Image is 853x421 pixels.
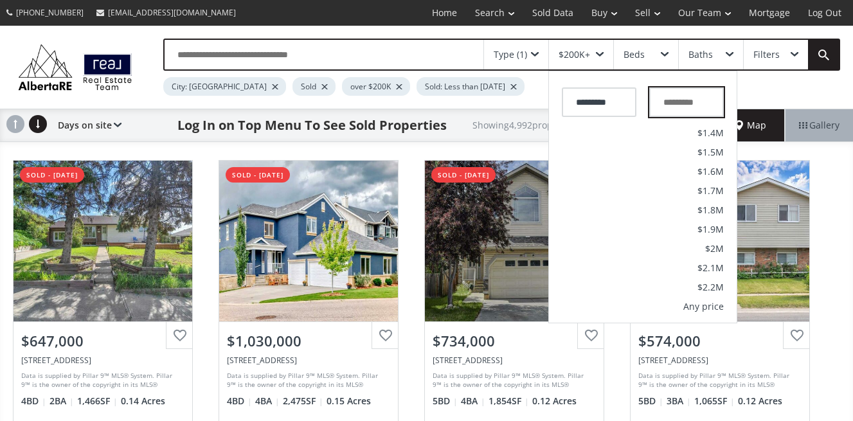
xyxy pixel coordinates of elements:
[433,395,458,408] span: 5 BD
[433,355,596,366] div: 355 West Ranch Place SW, Calgary, AB T3H 5C3
[283,395,323,408] span: 2,475 SF
[461,395,485,408] span: 4 BA
[227,395,252,408] span: 4 BD
[49,395,74,408] span: 2 BA
[697,129,724,138] span: $1.4M
[21,331,184,351] div: $647,000
[489,395,529,408] span: 1,854 SF
[638,355,802,366] div: 6215 Temple Drive NE, Calgary, AB T1Y 3R8
[21,371,181,390] div: Data is supplied by Pillar 9™ MLS® System. Pillar 9™ is the owner of the copyright in its MLS® Sy...
[638,395,663,408] span: 5 BD
[738,395,782,408] span: 0.12 Acres
[433,371,593,390] div: Data is supplied by Pillar 9™ MLS® System. Pillar 9™ is the owner of the copyright in its MLS® Sy...
[227,371,387,390] div: Data is supplied by Pillar 9™ MLS® System. Pillar 9™ is the owner of the copyright in its MLS® Sy...
[638,331,802,351] div: $574,000
[51,109,121,141] div: Days on site
[227,331,390,351] div: $1,030,000
[694,395,735,408] span: 1,065 SF
[494,50,527,59] div: Type (1)
[697,283,724,292] span: $2.2M
[13,41,138,93] img: Logo
[292,77,336,96] div: Sold
[697,225,724,234] span: $1.9M
[108,7,236,18] span: [EMAIL_ADDRESS][DOMAIN_NAME]
[697,206,724,215] span: $1.8M
[472,120,577,130] h2: Showing 4,992 properties
[16,7,84,18] span: [PHONE_NUMBER]
[735,119,766,132] span: Map
[532,395,577,408] span: 0.12 Acres
[177,116,447,134] h1: Log In on Top Menu To See Sold Properties
[705,244,724,253] span: $2M
[433,331,596,351] div: $734,000
[121,395,165,408] span: 0.14 Acres
[227,355,390,366] div: 35 Cougar Ridge View SW, Calgary, AB T3H 4X3
[688,50,713,59] div: Baths
[697,167,724,176] span: $1.6M
[667,395,691,408] span: 3 BA
[697,186,724,195] span: $1.7M
[697,264,724,273] span: $2.1M
[717,109,785,141] div: Map
[255,395,280,408] span: 4 BA
[638,371,798,390] div: Data is supplied by Pillar 9™ MLS® System. Pillar 9™ is the owner of the copyright in its MLS® Sy...
[90,1,242,24] a: [EMAIL_ADDRESS][DOMAIN_NAME]
[624,50,645,59] div: Beds
[21,355,184,366] div: 5016 2 Street NW, Calgary, AB T2K 0Z3
[799,119,840,132] span: Gallery
[327,395,371,408] span: 0.15 Acres
[785,109,853,141] div: Gallery
[753,50,780,59] div: Filters
[697,148,724,157] span: $1.5M
[683,302,724,311] div: Any price
[417,77,525,96] div: Sold: Less than [DATE]
[163,77,286,96] div: City: [GEOGRAPHIC_DATA]
[21,395,46,408] span: 4 BD
[77,395,118,408] span: 1,466 SF
[342,77,410,96] div: over $200K
[559,50,590,59] div: $200K+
